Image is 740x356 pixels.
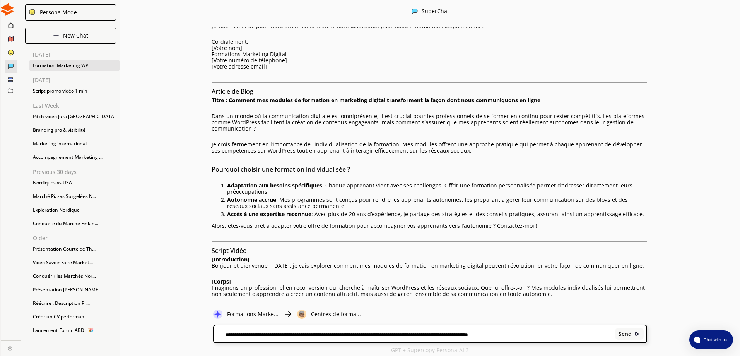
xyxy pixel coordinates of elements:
div: v 4.0.25 [22,12,38,19]
img: Close [1,3,14,16]
p: [DATE] [33,52,120,58]
p: Cordialement, [212,39,647,45]
div: Formation Marketing WP [29,60,120,71]
p: Je vous remercie pour votre attention et reste à votre disposition pour toute information complém... [212,23,647,29]
div: Pitch vidéo Jura [GEOGRAPHIC_DATA] [29,111,120,122]
h3: Script Vidéo [212,245,647,256]
strong: [Corps] [212,278,231,285]
img: tab_keywords_by_traffic_grey.svg [88,45,94,51]
p: Formations Marke... [227,311,279,317]
h3: Pourquoi choisir une formation individualisée ? [212,163,647,175]
p: New Chat [63,33,88,39]
p: Centres de forma... [311,311,361,317]
p: Imaginons un professionnel en reconversion qui cherche à maîtriser WordPress et les réseaux socia... [212,285,647,297]
img: Close [29,9,36,15]
img: Close [8,346,12,351]
p: [Votre numéro de téléphone] [212,57,647,64]
img: Close [283,310,292,319]
p: Last Week [33,103,120,109]
div: Domaine: [URL] [20,20,57,26]
span: Chat with us [700,337,728,343]
div: Mots-clés [96,46,118,51]
div: Conquête du Marché Finlan... [29,218,120,229]
strong: Accès à une expertise reconnue [227,210,311,218]
p: [Votre adresse email] [212,64,647,70]
div: Présentation [PERSON_NAME]... [29,284,120,296]
div: Script promo vidéo 1 min [29,85,120,97]
div: Persona Mode [37,9,77,15]
img: Close [213,310,222,319]
img: Close [412,8,418,14]
p: Alors, êtes-vous prêt à adapter votre offre de formation pour accompagner vos apprenants vers l’a... [212,223,647,229]
div: Exploration Nordique [29,204,120,216]
div: Marketing international [29,138,120,150]
p: Formations Marketing Digital [212,51,647,57]
strong: Autonomie accrue [227,196,276,203]
h3: Article de Blog [212,86,647,97]
p: : Avec plus de 20 ans d’expérience, je partage des stratégies et des conseils pratiques, assurant... [227,211,647,217]
div: Marché Pizzas Surgelées N... [29,191,120,202]
div: Nordiques vs USA [29,177,120,189]
p: Dans un monde où la communication digitale est omniprésente, il est crucial pour les professionne... [212,113,647,132]
strong: [Introduction] [212,256,250,263]
p: Older [33,235,120,241]
button: atlas-launcher [689,330,733,349]
img: logo_orange.svg [12,12,19,19]
p: [Votre nom] [212,45,647,51]
img: Close [297,310,306,319]
div: Réécrire : Description Pr... [29,298,120,309]
p: : Chaque apprenant vient avec ses challenges. Offrir une formation personnalisée permet d’adresse... [227,182,647,195]
b: Send [619,331,632,337]
strong: Adaptation aux besoins spécifiques [227,182,322,189]
img: tab_domain_overview_orange.svg [31,45,38,51]
p: Je crois fermement en l’importance de l’individualisation de la formation. Mes modules offrent un... [212,141,647,154]
p: Previous 30 days [33,169,120,175]
div: Conquérir les Marchés Nor... [29,270,120,282]
div: Lancement Forum ABDL 🎉 [29,325,120,336]
strong: Titre : Comment mes modules de formation en marketing digital transforment la façon dont nous com... [212,96,540,104]
div: Créer un CV performant [29,311,120,323]
div: Accompagnement Marketing ... [29,151,120,163]
p: GPT + Supercopy Persona-AI 3 [391,347,469,353]
div: Domaine [40,46,60,51]
p: : Mes programmes sont conçus pour rendre les apprenants autonomes, les préparant à gérer leur com... [227,197,647,209]
div: Vidéo Savoir-Faire Market... [29,257,120,268]
p: [DATE] [33,77,120,83]
a: Close [1,341,21,354]
p: Bonjour et bienvenue ! [DATE], je vais explorer comment mes modules de formation en marketing dig... [212,263,647,269]
div: SuperChat [422,8,449,15]
img: Close [53,32,59,38]
img: Close [634,331,640,337]
div: Branding pro & visibilité [29,124,120,136]
div: Présentation Courte de Th... [29,243,120,255]
img: website_grey.svg [12,20,19,26]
